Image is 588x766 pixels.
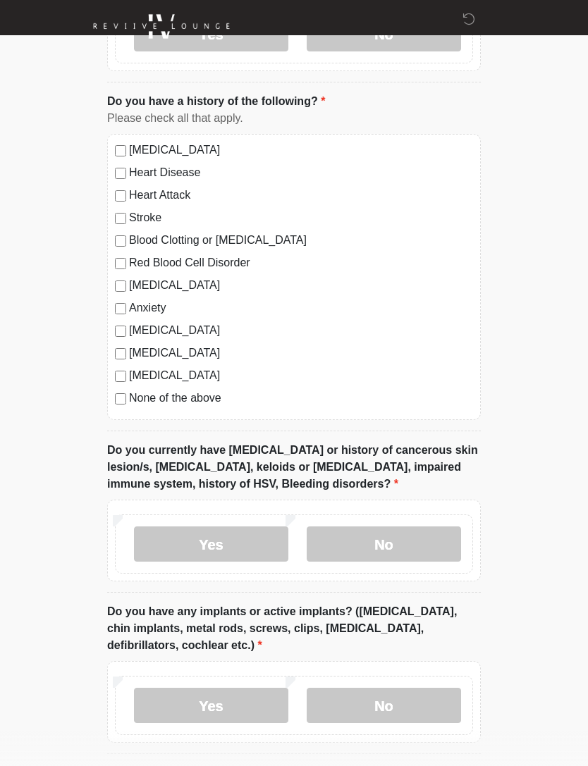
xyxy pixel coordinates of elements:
label: [MEDICAL_DATA] [129,345,473,362]
input: None of the above [115,393,126,404]
label: [MEDICAL_DATA] [129,367,473,384]
label: Do you have any implants or active implants? ([MEDICAL_DATA], chin implants, metal rods, screws, ... [107,603,481,654]
input: [MEDICAL_DATA] [115,280,126,292]
label: Do you currently have [MEDICAL_DATA] or history of cancerous skin lesion/s, [MEDICAL_DATA], keloi... [107,442,481,493]
input: [MEDICAL_DATA] [115,145,126,156]
input: Blood Clotting or [MEDICAL_DATA] [115,235,126,247]
div: Please check all that apply. [107,110,481,127]
label: Do you have a history of the following? [107,93,325,110]
label: No [307,688,461,723]
input: [MEDICAL_DATA] [115,326,126,337]
label: [MEDICAL_DATA] [129,142,473,159]
label: Heart Disease [129,164,473,181]
label: Yes [134,688,288,723]
label: No [307,526,461,562]
input: Red Blood Cell Disorder [115,258,126,269]
input: Stroke [115,213,126,224]
input: [MEDICAL_DATA] [115,371,126,382]
label: None of the above [129,390,473,407]
input: Heart Attack [115,190,126,202]
label: Blood Clotting or [MEDICAL_DATA] [129,232,473,249]
label: Heart Attack [129,187,473,204]
label: Red Blood Cell Disorder [129,254,473,271]
input: Anxiety [115,303,126,314]
label: [MEDICAL_DATA] [129,277,473,294]
input: Heart Disease [115,168,126,179]
img: Reviive Lounge Logo [93,11,230,42]
label: Stroke [129,209,473,226]
label: Yes [134,526,288,562]
label: [MEDICAL_DATA] [129,322,473,339]
label: Anxiety [129,299,473,316]
input: [MEDICAL_DATA] [115,348,126,359]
